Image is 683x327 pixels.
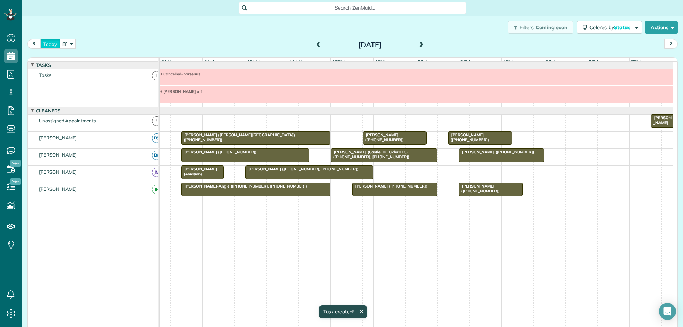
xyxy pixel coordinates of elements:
[40,39,60,49] button: today
[35,62,52,68] span: Tasks
[181,184,307,189] span: [PERSON_NAME]-Angle ([PHONE_NUMBER], [PHONE_NUMBER])
[27,39,41,49] button: prev
[362,132,404,142] span: [PERSON_NAME] ([PHONE_NUMBER])
[645,21,678,34] button: Actions
[587,59,599,65] span: 6pm
[325,41,414,49] h2: [DATE]
[38,186,79,192] span: [PERSON_NAME]
[589,24,633,31] span: Colored by
[520,24,535,31] span: Filters:
[614,24,631,31] span: Status
[245,167,359,172] span: [PERSON_NAME] ([PHONE_NUMBER], [PHONE_NUMBER])
[160,72,201,77] span: Cancelled- Virserius
[448,132,489,142] span: [PERSON_NAME] ([PHONE_NUMBER])
[152,116,162,126] span: !
[651,115,672,141] span: [PERSON_NAME] ([PHONE_NUMBER])
[10,178,21,185] span: New
[416,59,429,65] span: 2pm
[160,89,202,94] span: [PERSON_NAME] off
[544,59,557,65] span: 5pm
[160,59,173,65] span: 8am
[536,24,568,31] span: Coming soon
[38,169,79,175] span: [PERSON_NAME]
[38,118,97,123] span: Unassigned Appointments
[659,303,676,320] div: Open Intercom Messenger
[181,167,217,176] span: [PERSON_NAME] (Aviation)
[152,133,162,143] span: BS
[245,59,261,65] span: 10am
[374,59,386,65] span: 1pm
[152,185,162,194] span: JR
[10,160,21,167] span: New
[203,59,216,65] span: 9am
[181,149,257,154] span: [PERSON_NAME] ([PHONE_NUMBER])
[152,71,162,80] span: T
[38,72,53,78] span: Tasks
[459,149,535,154] span: [PERSON_NAME] ([PHONE_NUMBER])
[330,149,410,159] span: [PERSON_NAME] (Castle Hill Cider LLC) ([PHONE_NUMBER], [PHONE_NUMBER])
[630,59,642,65] span: 7pm
[38,152,79,158] span: [PERSON_NAME]
[664,39,678,49] button: next
[38,135,79,141] span: [PERSON_NAME]
[181,132,295,142] span: [PERSON_NAME] ([PERSON_NAME][GEOGRAPHIC_DATA]) ([PHONE_NUMBER])
[288,59,304,65] span: 11am
[459,59,471,65] span: 3pm
[459,184,500,194] span: [PERSON_NAME] ([PHONE_NUMBER])
[577,21,642,34] button: Colored byStatus
[152,168,162,177] span: JM
[502,59,514,65] span: 4pm
[331,59,346,65] span: 12pm
[35,108,62,114] span: Cleaners
[352,184,428,189] span: [PERSON_NAME] ([PHONE_NUMBER])
[152,151,162,160] span: BC
[319,305,367,318] div: Task created!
